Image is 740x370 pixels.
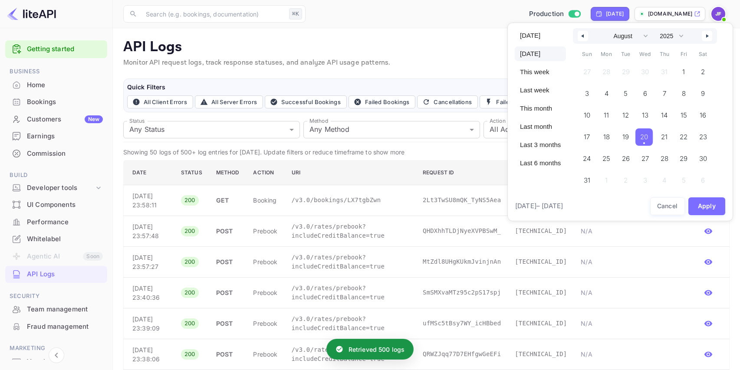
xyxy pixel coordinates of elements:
span: 24 [583,151,591,167]
button: 19 [616,126,635,144]
button: 6 [635,83,655,100]
button: Last 6 months [515,156,566,170]
button: This week [515,65,566,79]
button: 21 [654,126,674,144]
span: 19 [622,129,629,145]
button: Last 3 months [515,138,566,152]
span: 28 [661,151,668,167]
span: 9 [701,86,705,102]
button: 15 [674,105,694,122]
span: Sat [694,47,713,61]
button: 31 [577,170,597,187]
button: [DATE] [515,28,566,43]
button: 8 [674,83,694,100]
button: 14 [654,105,674,122]
span: 23 [699,129,707,145]
span: 15 [681,108,687,123]
button: Last month [515,119,566,134]
button: 10 [577,105,597,122]
button: 16 [694,105,713,122]
span: 18 [603,129,610,145]
button: 9 [694,83,713,100]
button: 30 [694,148,713,165]
span: 12 [622,108,629,123]
button: 4 [597,83,616,100]
span: 2 [701,64,705,80]
button: 26 [616,148,635,165]
span: Tue [616,47,635,61]
span: 1 [682,64,685,80]
span: 10 [584,108,590,123]
span: 16 [700,108,706,123]
span: 14 [661,108,668,123]
button: 13 [635,105,655,122]
span: 27 [641,151,649,167]
span: 3 [585,86,589,102]
button: 1 [674,61,694,79]
span: [DATE] – [DATE] [515,201,563,211]
button: 11 [597,105,616,122]
span: 11 [604,108,609,123]
p: Retrieved 500 logs [349,345,405,354]
button: 7 [654,83,674,100]
span: 21 [661,129,668,145]
button: 23 [694,126,713,144]
button: 24 [577,148,597,165]
button: [DATE] [515,46,566,61]
button: Last week [515,83,566,98]
span: Fri [674,47,694,61]
button: Cancel [650,197,685,215]
button: 22 [674,126,694,144]
span: 8 [682,86,686,102]
button: 18 [597,126,616,144]
span: 26 [622,151,630,167]
span: 30 [699,151,707,167]
span: 17 [584,129,590,145]
button: 5 [616,83,635,100]
span: 25 [602,151,610,167]
button: 2 [694,61,713,79]
button: 17 [577,126,597,144]
span: Sun [577,47,597,61]
button: This month [515,101,566,116]
span: 13 [642,108,648,123]
span: Thu [654,47,674,61]
span: 29 [680,151,687,167]
span: 6 [643,86,647,102]
span: 7 [663,86,666,102]
button: 12 [616,105,635,122]
span: Wed [635,47,655,61]
button: 20 [635,126,655,144]
span: Mon [597,47,616,61]
button: Apply [688,197,726,215]
span: 31 [584,173,590,188]
button: 3 [577,83,597,100]
button: 27 [635,148,655,165]
span: 5 [624,86,628,102]
span: 20 [640,129,648,145]
span: 4 [605,86,608,102]
button: 29 [674,148,694,165]
button: 28 [654,148,674,165]
span: 22 [680,129,687,145]
button: 25 [597,148,616,165]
